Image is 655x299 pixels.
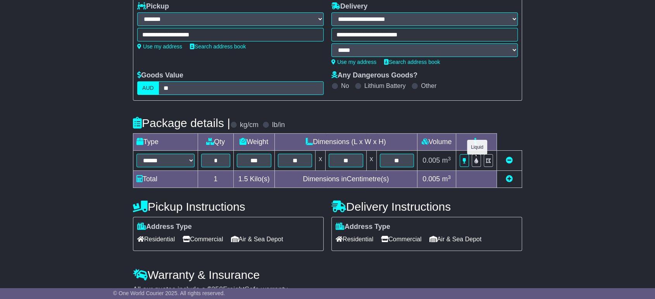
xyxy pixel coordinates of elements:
[240,121,259,129] label: kg/cm
[133,134,198,151] td: Type
[133,268,522,281] h4: Warranty & Insurance
[272,121,285,129] label: lb/in
[133,171,198,188] td: Total
[422,175,440,183] span: 0.005
[233,134,274,151] td: Weight
[467,140,487,155] div: Liquid
[133,200,324,213] h4: Pickup Instructions
[422,156,440,164] span: 0.005
[341,82,349,89] label: No
[448,174,451,180] sup: 3
[506,175,513,183] a: Add new item
[442,175,451,183] span: m
[331,200,522,213] h4: Delivery Instructions
[274,171,417,188] td: Dimensions in Centimetre(s)
[421,82,436,89] label: Other
[137,81,159,95] label: AUD
[183,233,223,245] span: Commercial
[133,117,230,129] h4: Package details |
[336,223,390,231] label: Address Type
[133,285,522,294] div: All our quotes include a $ FreightSafe warranty.
[231,233,283,245] span: Air & Sea Depot
[137,233,175,245] span: Residential
[364,82,406,89] label: Lithium Battery
[331,2,367,11] label: Delivery
[381,233,421,245] span: Commercial
[331,59,376,65] a: Use my address
[137,223,192,231] label: Address Type
[366,151,376,171] td: x
[238,175,248,183] span: 1.5
[448,156,451,162] sup: 3
[137,71,183,80] label: Goods Value
[336,233,373,245] span: Residential
[137,43,182,50] a: Use my address
[198,134,234,151] td: Qty
[506,156,513,164] a: Remove this item
[442,156,451,164] span: m
[233,171,274,188] td: Kilo(s)
[429,233,482,245] span: Air & Sea Depot
[315,151,326,171] td: x
[113,290,225,296] span: © One World Courier 2025. All rights reserved.
[417,134,456,151] td: Volume
[190,43,246,50] a: Search address book
[211,285,223,293] span: 250
[384,59,440,65] a: Search address book
[331,71,417,80] label: Any Dangerous Goods?
[274,134,417,151] td: Dimensions (L x W x H)
[198,171,234,188] td: 1
[137,2,169,11] label: Pickup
